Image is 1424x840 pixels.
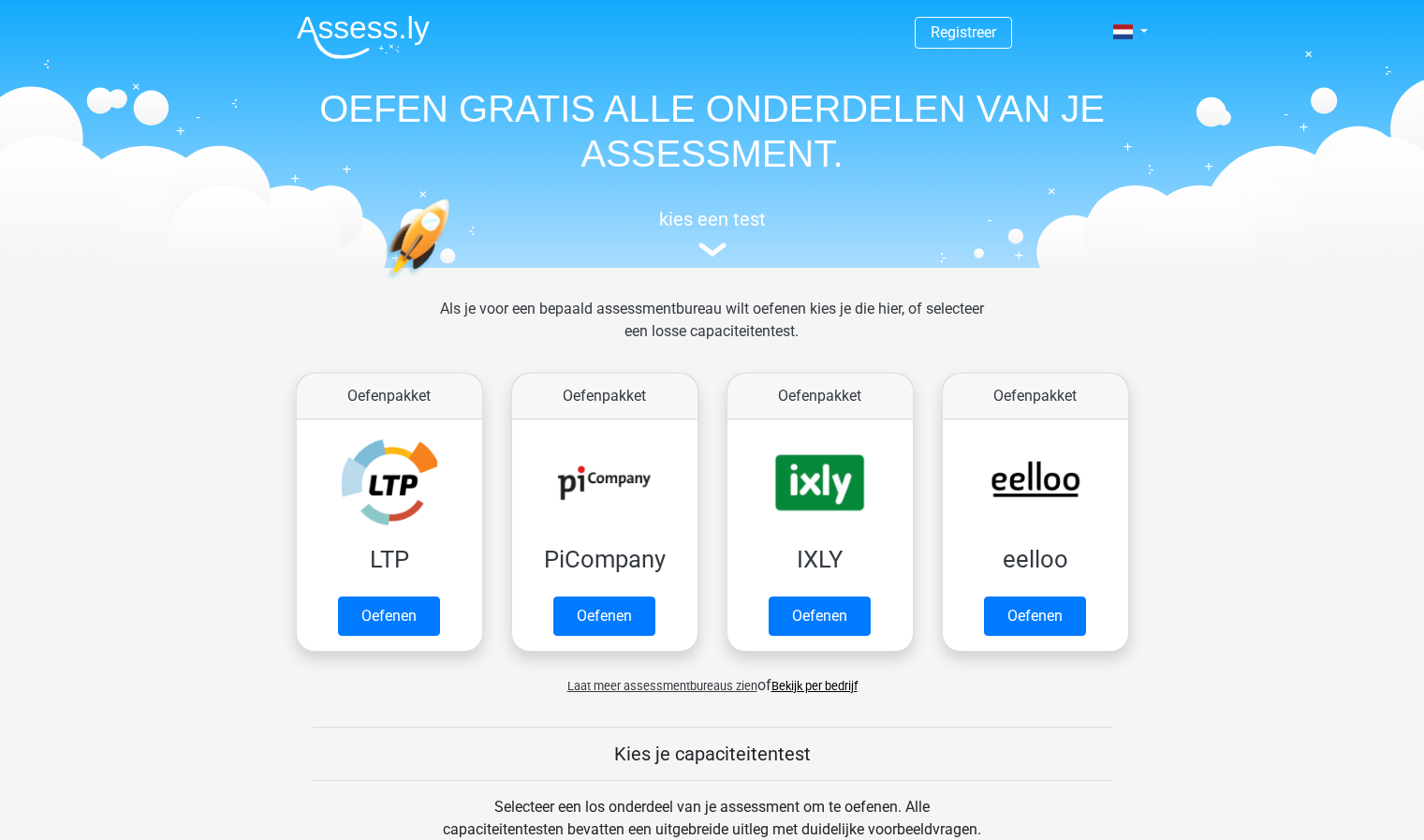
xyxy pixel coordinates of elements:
img: Assessly [297,15,430,59]
a: Bekijk per bedrijf [771,679,858,693]
h5: Kies je capaciteitentest [313,743,1112,765]
div: Als je voor een bepaald assessmentbureau wilt oefenen kies je die hier, of selecteer een losse ca... [425,298,999,365]
a: Oefenen [769,597,871,636]
h5: kies een test [282,208,1143,230]
a: Registreer [931,23,996,41]
a: Oefenen [553,597,655,636]
img: oefenen [385,199,522,368]
a: kies een test [282,208,1143,258]
a: Oefenen [984,597,1086,636]
img: assessment [698,243,727,257]
h1: OEFEN GRATIS ALLE ONDERDELEN VAN JE ASSESSMENT. [282,86,1143,176]
a: Oefenen [338,597,440,636]
span: Laat meer assessmentbureaus zien [567,679,757,693]
div: of [282,659,1143,697]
